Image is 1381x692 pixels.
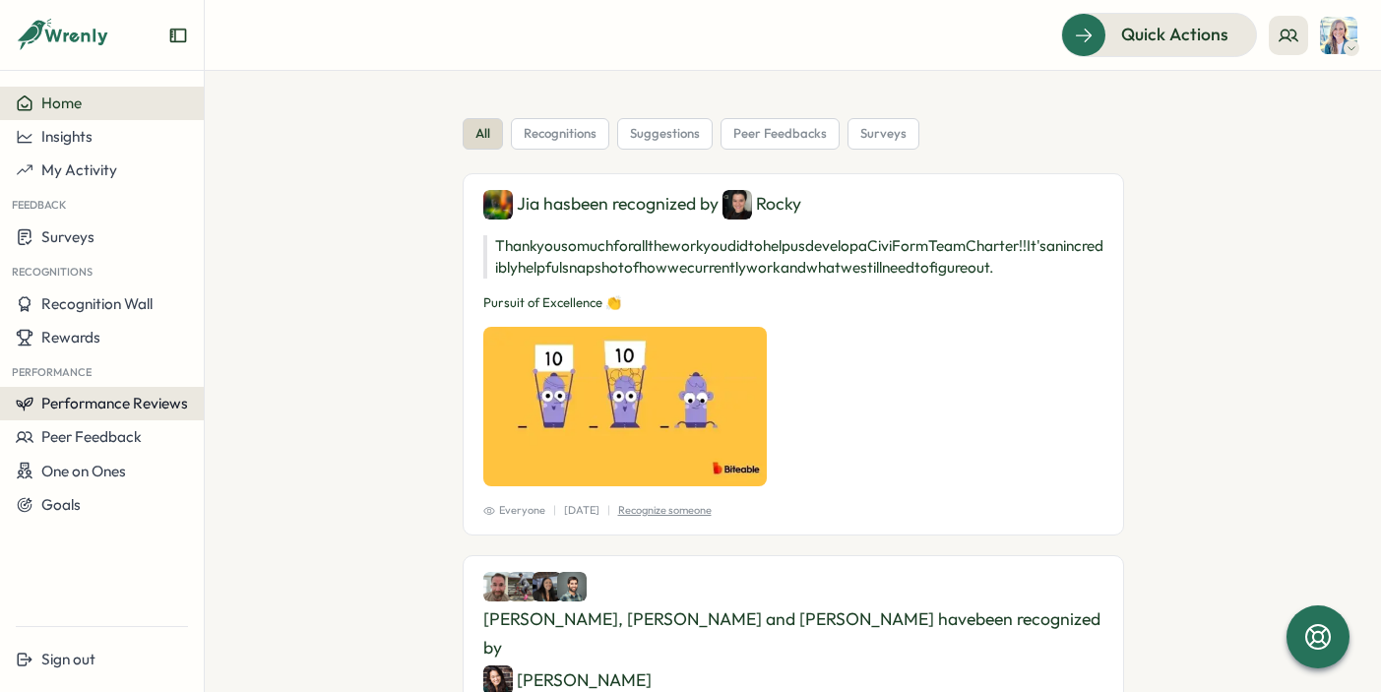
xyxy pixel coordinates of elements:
[475,125,490,143] span: all
[41,227,94,246] span: Surveys
[41,650,95,668] span: Sign out
[483,327,767,486] img: Recognition Image
[607,502,610,519] p: |
[483,190,513,220] img: Jia Gu
[41,462,126,480] span: One on Ones
[618,502,712,519] p: Recognize someone
[557,572,587,601] img: Nick Norena
[41,294,153,313] span: Recognition Wall
[41,495,81,514] span: Goals
[483,572,513,601] img: Jesse James
[860,125,907,143] span: surveys
[41,328,100,346] span: Rewards
[41,427,142,446] span: Peer Feedback
[564,502,599,519] p: [DATE]
[41,160,117,179] span: My Activity
[524,125,596,143] span: recognitions
[733,125,827,143] span: peer feedbacks
[41,394,188,412] span: Performance Reviews
[483,235,1103,279] p: Thank you so much for all the work you did to help us develop a CiviForm Team Charter!! It's an i...
[483,190,1103,220] div: Jia has been recognized by
[553,502,556,519] p: |
[722,190,752,220] img: Rocky Fine
[722,190,801,220] div: Rocky
[168,26,188,45] button: Expand sidebar
[483,502,545,519] span: Everyone
[41,127,93,146] span: Insights
[483,294,1103,312] p: Pursuit of Excellence 👏
[1320,17,1357,54] img: Bonnie Goode
[508,572,537,601] img: Hannan Abdi
[1061,13,1257,56] button: Quick Actions
[630,125,700,143] span: suggestions
[1121,22,1228,47] span: Quick Actions
[533,572,562,601] img: Ashley Jessen
[41,94,82,112] span: Home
